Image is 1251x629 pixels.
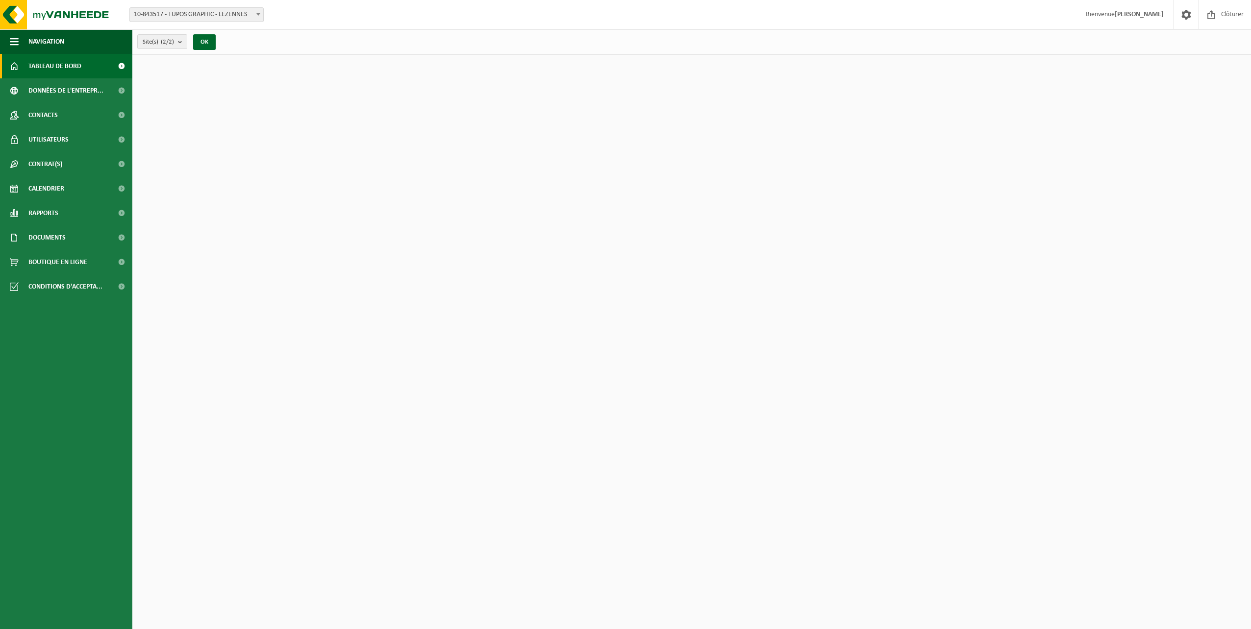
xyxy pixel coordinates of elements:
[143,35,174,49] span: Site(s)
[130,8,263,22] span: 10-843517 - TUPOS GRAPHIC - LEZENNES
[28,250,87,274] span: Boutique en ligne
[1115,11,1164,18] strong: [PERSON_NAME]
[28,54,81,78] span: Tableau de bord
[28,29,64,54] span: Navigation
[28,152,62,176] span: Contrat(s)
[28,274,102,299] span: Conditions d'accepta...
[137,34,187,49] button: Site(s)(2/2)
[28,176,64,201] span: Calendrier
[28,127,69,152] span: Utilisateurs
[193,34,216,50] button: OK
[28,103,58,127] span: Contacts
[28,225,66,250] span: Documents
[129,7,264,22] span: 10-843517 - TUPOS GRAPHIC - LEZENNES
[161,39,174,45] count: (2/2)
[28,201,58,225] span: Rapports
[28,78,103,103] span: Données de l'entrepr...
